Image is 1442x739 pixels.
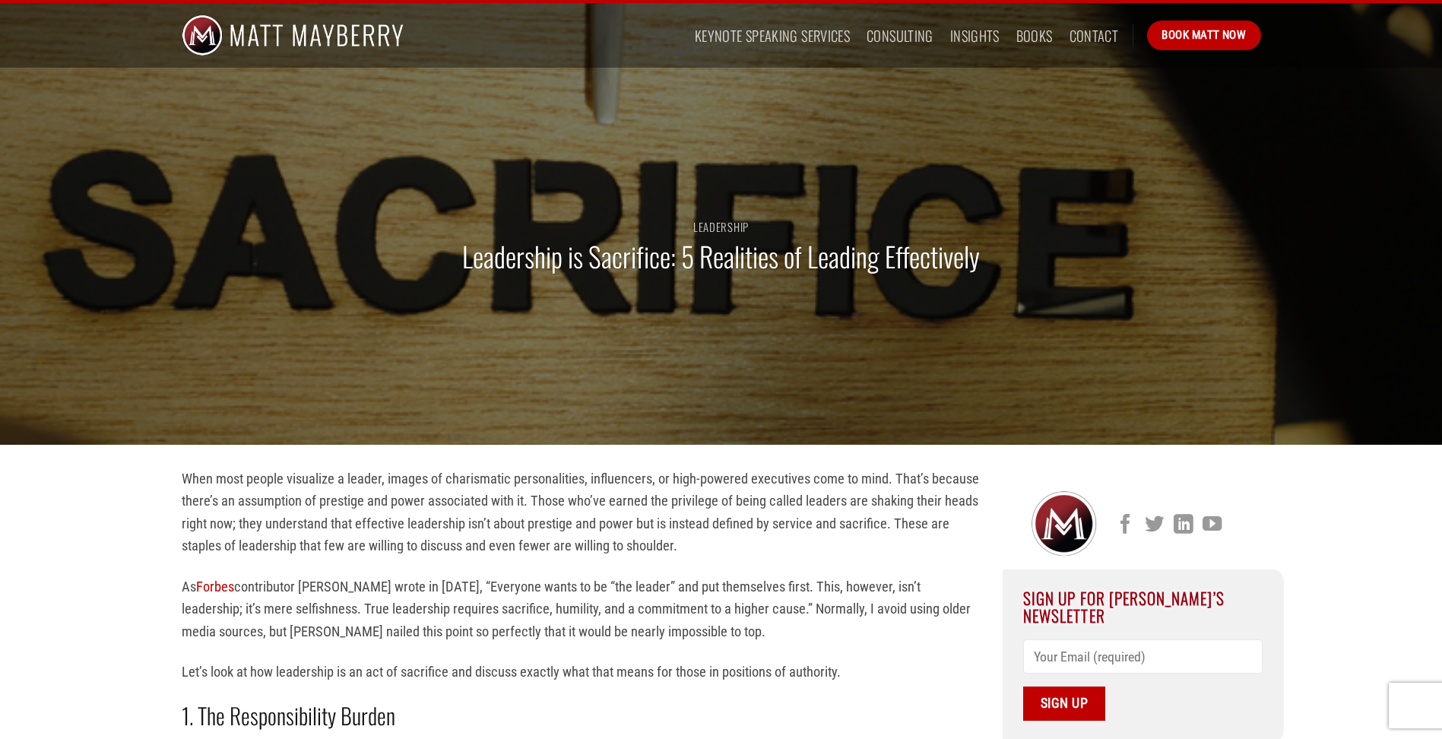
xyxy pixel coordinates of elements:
[1116,515,1135,536] a: Follow on Facebook
[1070,22,1119,49] a: Contact
[182,661,980,683] p: Let’s look at how leadership is an act of sacrifice and discuss exactly what that means for those...
[196,579,234,595] a: Forbes
[182,699,395,732] strong: 1. The Responsibility Burden
[693,218,749,235] a: Leadership
[1023,639,1263,674] input: Your Email (required)
[462,239,980,274] h1: Leadership is Sacrifice: 5 Realities of Leading Effectively
[1023,639,1263,721] form: Contact form
[1162,26,1246,44] span: Book Matt Now
[1174,515,1193,536] a: Follow on LinkedIn
[182,468,980,557] p: When most people visualize a leader, images of charismatic personalities, influencers, or high-po...
[1147,21,1260,49] a: Book Matt Now
[182,3,404,68] img: Matt Mayberry
[1023,586,1225,626] span: Sign Up For [PERSON_NAME]’s Newsletter
[1016,22,1053,49] a: Books
[695,22,850,49] a: Keynote Speaking Services
[950,22,1000,49] a: Insights
[867,22,933,49] a: Consulting
[1145,515,1164,536] a: Follow on Twitter
[182,576,980,642] p: As contributor [PERSON_NAME] wrote in [DATE], “Everyone wants to be “the leader” and put themselv...
[1203,515,1222,536] a: Follow on YouTube
[1023,687,1105,721] input: Sign Up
